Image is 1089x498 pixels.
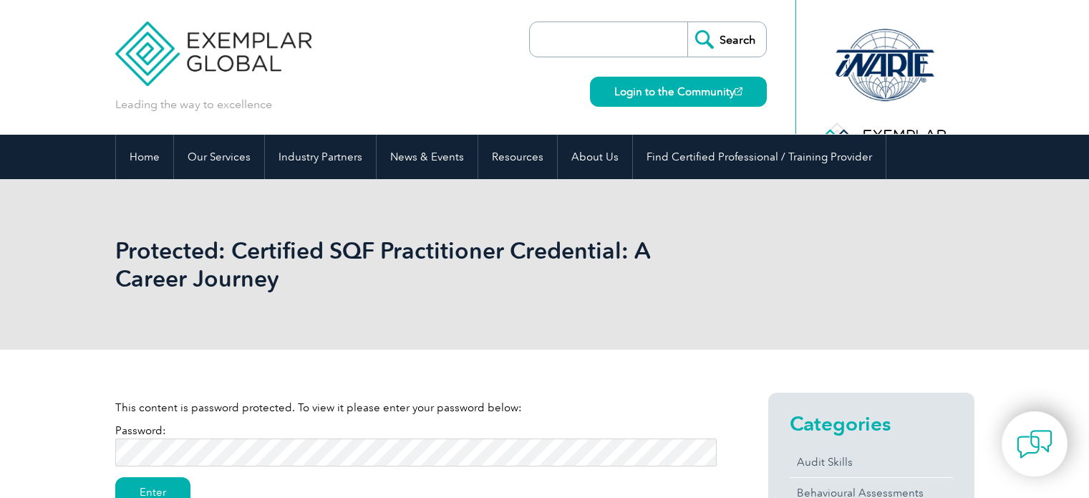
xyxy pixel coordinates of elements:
[687,22,766,57] input: Search
[377,135,478,179] a: News & Events
[590,77,767,107] a: Login to the Community
[790,447,953,477] a: Audit Skills
[265,135,376,179] a: Industry Partners
[558,135,632,179] a: About Us
[115,236,665,292] h1: Protected: Certified SQF Practitioner Credential: A Career Journey
[115,97,272,112] p: Leading the way to excellence
[735,87,742,95] img: open_square.png
[1017,426,1052,462] img: contact-chat.png
[174,135,264,179] a: Our Services
[633,135,886,179] a: Find Certified Professional / Training Provider
[790,412,953,435] h2: Categories
[116,135,173,179] a: Home
[115,439,717,466] input: Password:
[115,400,717,416] p: This content is password protected. To view it please enter your password below:
[478,135,557,179] a: Resources
[115,424,717,459] label: Password:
